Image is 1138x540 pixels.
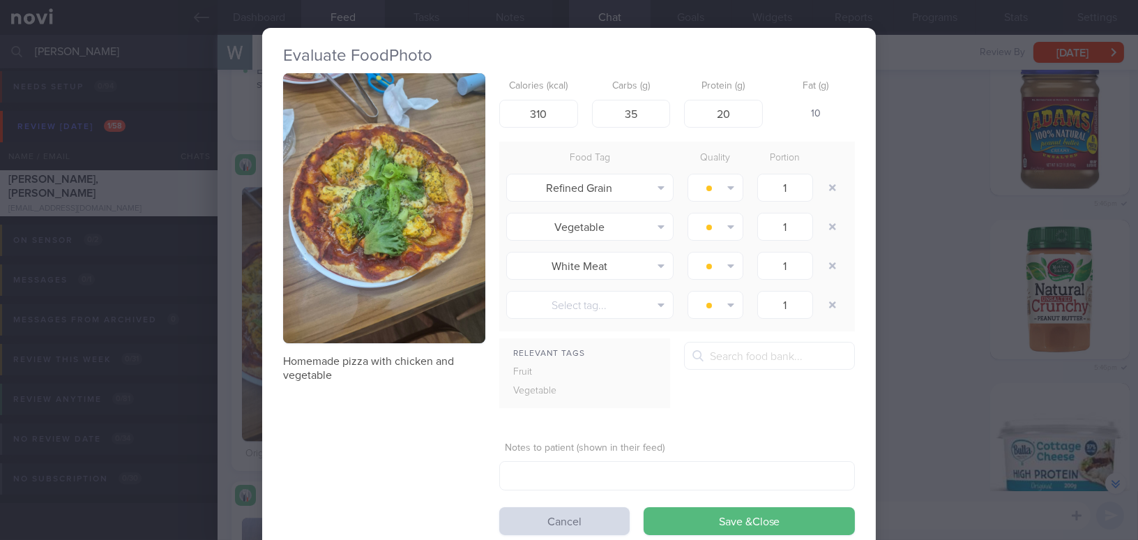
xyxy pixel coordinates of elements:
[777,100,856,129] div: 10
[757,291,813,319] input: 1.0
[499,100,578,128] input: 250
[592,100,671,128] input: 33
[499,363,589,382] div: Fruit
[684,342,855,370] input: Search food bank...
[782,80,850,93] label: Fat (g)
[598,80,665,93] label: Carbs (g)
[757,252,813,280] input: 1.0
[506,291,674,319] button: Select tag...
[499,149,681,168] div: Food Tag
[757,174,813,202] input: 1.0
[757,213,813,241] input: 1.0
[690,80,757,93] label: Protein (g)
[681,149,750,168] div: Quality
[644,507,855,535] button: Save &Close
[283,45,855,66] h2: Evaluate Food Photo
[499,382,589,401] div: Vegetable
[505,80,572,93] label: Calories (kcal)
[506,213,674,241] button: Vegetable
[283,354,485,382] p: Homemade pizza with chicken and vegetable
[499,507,630,535] button: Cancel
[506,174,674,202] button: Refined Grain
[505,442,849,455] label: Notes to patient (shown in their feed)
[283,73,485,343] img: Homemade pizza with chicken and vegetable
[506,252,674,280] button: White Meat
[750,149,820,168] div: Portion
[499,345,670,363] div: Relevant Tags
[684,100,763,128] input: 9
